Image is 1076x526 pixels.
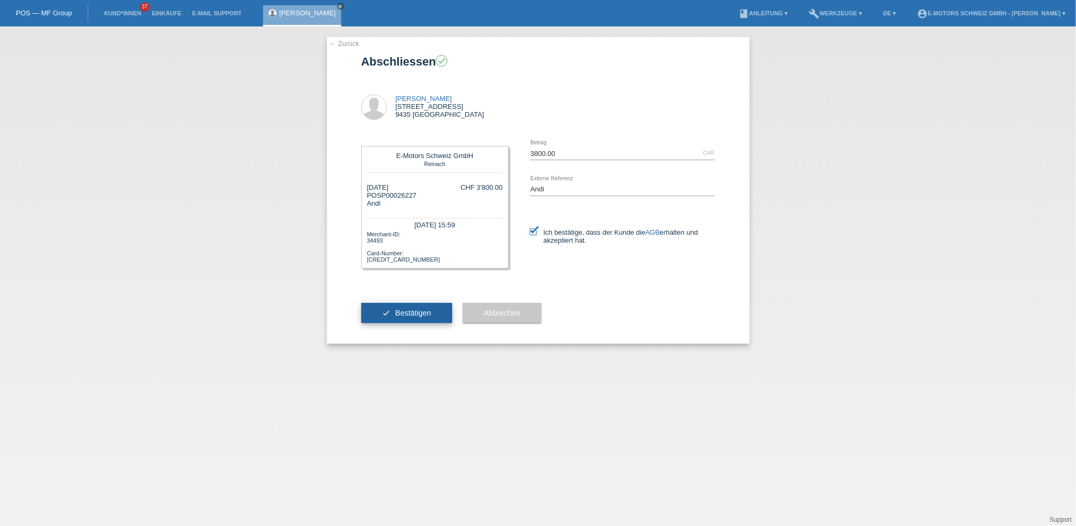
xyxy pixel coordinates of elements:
a: Einkäufe [146,10,186,16]
div: CHF 3'800.00 [461,183,503,191]
div: [STREET_ADDRESS] 9435 [GEOGRAPHIC_DATA] [396,95,484,118]
div: Merchant-ID: 34493 Card-Number: [CREDIT_CARD_NUMBER] [367,230,503,263]
button: check Bestätigen [361,303,453,323]
a: DE ▾ [878,10,901,16]
h1: Abschliessen [361,55,715,68]
a: [PERSON_NAME] [279,9,336,17]
i: account_circle [917,8,928,19]
span: Andi [367,199,381,207]
i: build [809,8,819,19]
a: AGB [645,228,660,236]
span: Bestätigen [395,309,431,317]
div: E-Motors Schweiz GmbH [370,152,500,160]
a: account_circleE-Motors Schweiz GmbH - [PERSON_NAME] ▾ [912,10,1071,16]
div: Reinach [370,160,500,167]
a: [PERSON_NAME] [396,95,452,103]
a: Kund*innen [99,10,146,16]
a: ← Zurück [330,40,359,48]
a: buildWerkzeuge ▾ [803,10,867,16]
i: close [338,4,343,9]
div: [DATE] POSP00026227 [367,183,417,207]
a: bookAnleitung ▾ [733,10,793,16]
a: close [337,3,344,10]
i: check [382,309,391,317]
a: POS — MF Group [16,9,72,17]
i: book [738,8,749,19]
span: Abbrechen [484,309,520,317]
a: Support [1050,516,1072,523]
a: E-Mail Support [187,10,247,16]
div: [DATE] 15:59 [367,218,503,230]
button: Abbrechen [463,303,541,323]
i: check [437,56,446,66]
div: CHF [703,150,715,156]
span: 37 [140,3,149,12]
label: Ich bestätige, dass der Kunde die erhalten und akzeptiert hat. [530,228,715,244]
